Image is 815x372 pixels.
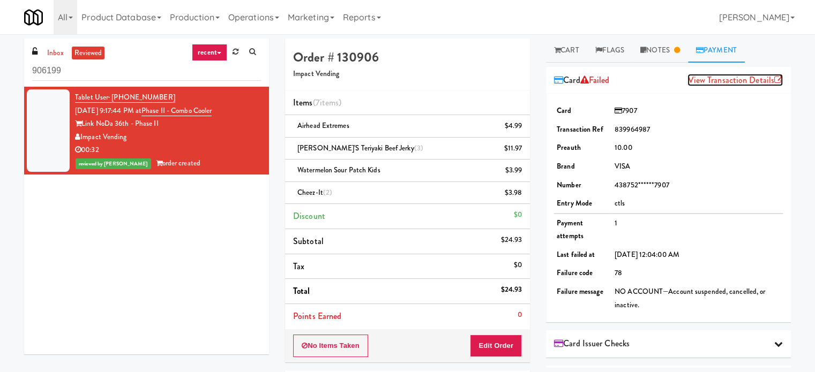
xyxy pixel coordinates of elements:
button: No Items Taken [293,335,368,357]
div: Impact Vending [75,131,261,144]
div: 00:32 [75,143,261,157]
h4: Order # 130906 [293,50,522,64]
span: order created [156,158,200,168]
a: Flags [587,39,633,63]
td: Failure message [554,283,612,314]
a: Payment [688,39,745,63]
span: (3) [414,143,423,153]
span: Card [554,72,609,88]
span: [DATE] 9:17:44 PM at [75,105,141,116]
td: Number [554,176,612,195]
div: $11.97 [504,142,522,155]
span: reviewed by [PERSON_NAME] [76,158,151,169]
span: Watermelon Sour Patch Kids [297,165,380,175]
td: 78 [612,264,783,283]
span: Items [293,96,341,109]
div: Card Issuer Checks [546,330,791,358]
div: $3.99 [505,164,522,177]
span: [PERSON_NAME]'s Teriyaki Beef Jerky [297,143,423,153]
span: Tax [293,260,304,272]
span: Cheez-It [297,187,332,198]
div: $0 [514,259,522,272]
div: $24.93 [500,233,522,247]
span: Points Earned [293,310,341,322]
a: recent [192,44,227,61]
span: Discount [293,210,325,222]
span: (2) [323,187,332,198]
span: Airhead Extremes [297,120,349,131]
td: NO ACCOUNT—Account suspended, cancelled, or inactive. [612,283,783,314]
td: Entry Mode [554,194,612,214]
span: Subtotal [293,235,324,247]
span: · [PHONE_NUMBER] [108,92,175,102]
td: Payment attempts [554,214,612,246]
td: ctls [612,194,783,214]
input: Search vision orders [32,61,261,81]
td: Failure code [554,264,612,283]
div: $4.99 [505,119,522,133]
button: Edit Order [470,335,522,357]
a: Notes [632,39,688,63]
div: $0 [514,208,522,222]
td: 1 [612,214,783,246]
li: Tablet User· [PHONE_NUMBER][DATE] 9:17:44 PM atPhase II - Combo CoolerLink NoDa 36th - Phase IIIm... [24,87,269,174]
ng-pluralize: items [320,96,339,109]
td: Preauth [554,139,612,157]
td: 10.00 [612,139,783,157]
div: $3.98 [505,186,522,200]
td: Last failed at [554,246,612,264]
a: Tablet User· [PHONE_NUMBER] [75,92,175,103]
div: 0 [518,308,522,322]
span: Failed [580,74,610,86]
div: $24.93 [500,283,522,297]
span: (7 ) [313,96,342,109]
a: Phase II - Combo Cooler [141,105,212,116]
div: Link NoDa 36th - Phase II [75,117,261,131]
td: [DATE] 12:04:00 AM [612,246,783,264]
span: 7907 [615,105,637,116]
img: Micromart [24,8,43,27]
td: 839964987 [612,120,783,139]
span: Card Issuer Checks [554,336,630,352]
a: Cart [546,39,587,63]
a: inbox [44,47,66,60]
h5: Impact Vending [293,70,522,78]
a: View Transaction Details [687,74,783,86]
td: Card [554,102,612,120]
td: VISA [612,157,783,176]
td: Transaction Ref [554,120,612,139]
a: reviewed [72,47,105,60]
td: Brand [554,157,612,176]
span: Total [293,285,310,297]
